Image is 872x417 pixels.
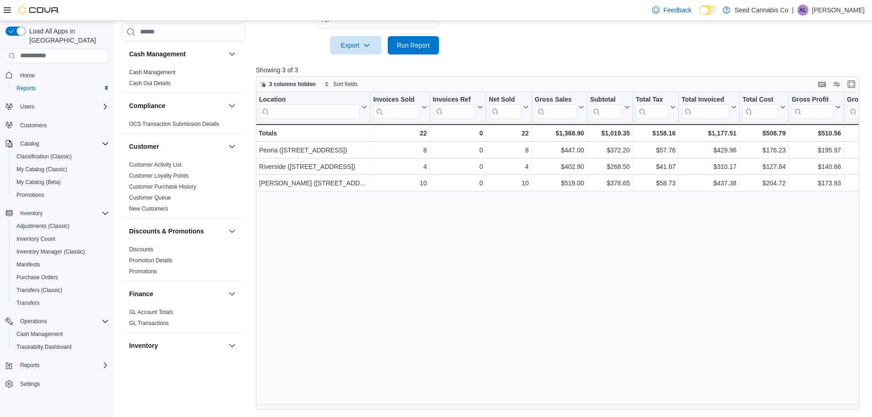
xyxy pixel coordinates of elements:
h3: Inventory [129,341,158,350]
nav: Complex example [5,65,109,415]
button: Reports [2,359,113,372]
div: [PERSON_NAME] ([STREET_ADDRESS]) [259,178,367,189]
button: Catalog [2,137,113,150]
div: Location [259,95,360,119]
div: $1,019.35 [590,128,630,139]
button: Net Sold [489,95,529,119]
a: Customer Queue [129,195,171,201]
a: Home [16,70,38,81]
span: Traceabilty Dashboard [13,341,109,352]
span: My Catalog (Classic) [13,164,109,175]
div: Invoices Ref [433,95,475,119]
div: Net Sold [489,95,521,104]
input: Dark Mode [699,5,718,15]
div: $437.38 [682,178,737,189]
button: Adjustments (Classic) [9,220,113,233]
a: Settings [16,379,43,390]
div: Total Cost [742,95,778,104]
button: Classification (Classic) [9,150,113,163]
div: $1,368.90 [535,128,584,139]
a: Inventory Count [13,233,59,244]
button: Operations [16,316,51,327]
span: Home [16,70,109,81]
div: 10 [373,178,427,189]
button: Finance [129,289,225,298]
span: Manifests [13,259,109,270]
span: AL [800,5,807,16]
span: Promotions [16,191,44,199]
button: Enter fullscreen [846,79,857,90]
button: Gross Sales [535,95,584,119]
span: Traceabilty Dashboard [16,343,71,351]
a: Customers [16,120,50,131]
span: My Catalog (Classic) [16,166,67,173]
button: Users [2,100,113,113]
span: Adjustments (Classic) [16,222,70,230]
span: Promotions [13,190,109,200]
span: Transfers [16,299,39,307]
span: Adjustments (Classic) [13,221,109,232]
a: Discounts [129,246,153,253]
span: New Customers [129,205,168,212]
span: My Catalog (Beta) [16,179,61,186]
p: [PERSON_NAME] [812,5,865,16]
div: Customer [122,159,245,218]
div: Gross Sales [535,95,577,104]
button: My Catalog (Beta) [9,176,113,189]
button: Inventory Count [9,233,113,245]
span: Home [20,72,35,79]
div: $510.56 [791,128,841,139]
div: 10 [489,178,529,189]
span: Catalog [16,138,109,149]
button: Operations [2,315,113,328]
div: Gross Sales [535,95,577,119]
div: 22 [373,128,427,139]
div: $176.23 [742,145,785,156]
a: OCS Transaction Submission Details [129,121,219,127]
button: Inventory [227,340,238,351]
p: | [792,5,794,16]
span: Operations [16,316,109,327]
span: Customer Purchase History [129,183,196,190]
button: Total Tax [636,95,676,119]
span: Run Report [397,41,430,50]
div: 4 [373,161,427,172]
a: My Catalog (Classic) [13,164,71,175]
div: Gross Profit [791,95,834,119]
a: Classification (Classic) [13,151,76,162]
button: Inventory [16,208,46,219]
button: Settings [2,377,113,390]
span: Operations [20,318,47,325]
h3: Compliance [129,101,165,110]
span: Feedback [663,5,691,15]
div: Total Tax [636,95,668,119]
span: Inventory Manager (Classic) [13,246,109,257]
div: 0 [433,161,482,172]
a: My Catalog (Beta) [13,177,65,188]
a: Promotions [13,190,48,200]
button: Home [2,69,113,82]
button: Invoices Ref [433,95,482,119]
button: Reports [9,82,113,95]
button: Invoices Sold [373,95,427,119]
div: 8 [489,145,529,156]
button: Inventory [129,341,225,350]
span: Inventory Count [16,235,55,243]
div: Total Tax [636,95,668,104]
span: Transfers (Classic) [16,287,62,294]
div: $140.66 [791,161,841,172]
span: Classification (Classic) [16,153,72,160]
span: OCS Transaction Submission Details [129,120,219,128]
span: Settings [20,380,40,388]
div: $378.65 [590,178,630,189]
span: Promotion Details [129,257,173,264]
div: $372.20 [590,145,630,156]
h3: Customer [129,142,159,151]
span: Users [16,101,109,112]
button: Location [259,95,367,119]
div: Subtotal [590,95,623,119]
span: Purchase Orders [16,274,58,281]
button: Gross Profit [791,95,841,119]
